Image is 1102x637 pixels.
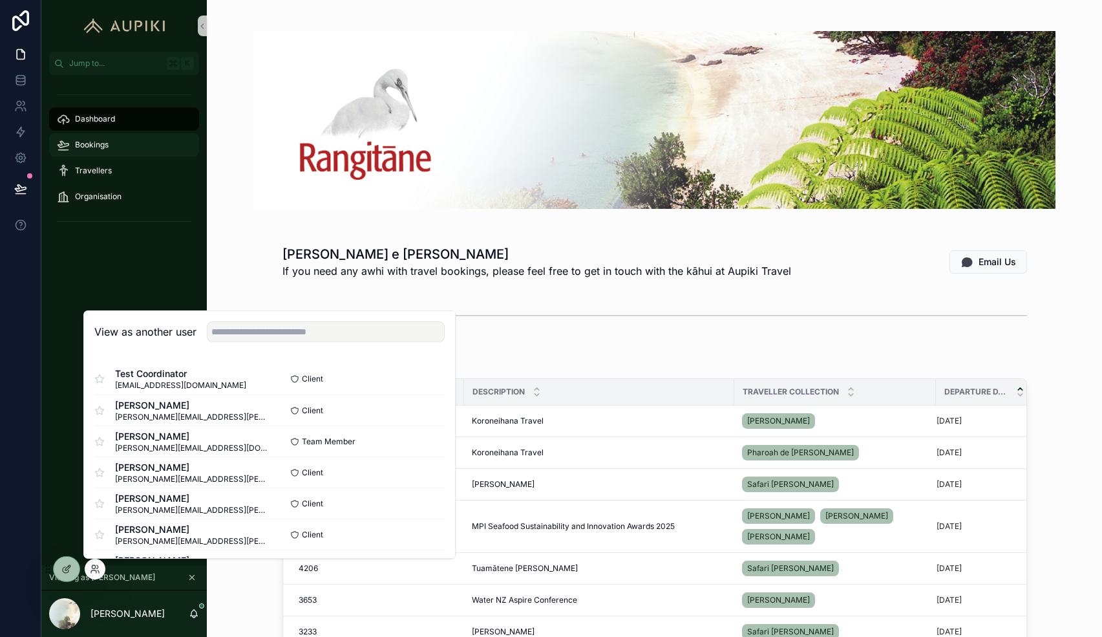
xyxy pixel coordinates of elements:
[937,563,962,574] p: [DATE]
[472,448,544,458] span: Koroneihana Travel
[115,399,270,412] span: [PERSON_NAME]
[937,521,1017,532] a: [DATE]
[302,405,323,416] span: Client
[747,479,834,490] span: Safari [PERSON_NAME]
[742,506,928,547] a: [PERSON_NAME][PERSON_NAME][PERSON_NAME]
[115,380,246,391] span: [EMAIL_ADDRESS][DOMAIN_NAME]
[115,523,270,536] span: [PERSON_NAME]
[302,437,355,447] span: Team Member
[115,430,270,443] span: [PERSON_NAME]
[472,387,525,397] span: Description
[472,627,535,637] span: [PERSON_NAME]
[472,479,535,490] span: [PERSON_NAME]
[472,416,726,426] a: Koroneihana Travel
[49,133,199,157] a: Bookings
[742,477,839,492] a: Safari [PERSON_NAME]
[937,595,962,605] p: [DATE]
[115,492,270,505] span: [PERSON_NAME]
[299,627,317,637] span: 3233
[472,416,544,426] span: Koroneihana Travel
[747,448,854,458] span: Pharoah de [PERSON_NAME]
[299,563,318,574] span: 4206
[78,16,171,36] img: App logo
[472,563,578,574] span: Tuamātene [PERSON_NAME]
[937,595,1017,605] a: [DATE]
[742,558,928,579] a: Safari [PERSON_NAME]
[937,448,962,458] p: [DATE]
[115,554,246,567] span: [PERSON_NAME]
[115,443,270,453] span: [PERSON_NAME][EMAIL_ADDRESS][DOMAIN_NAME]
[299,595,456,605] a: 3653
[949,250,1027,274] button: Email Us
[742,508,815,524] a: [PERSON_NAME]
[742,529,815,545] a: [PERSON_NAME]
[472,521,726,532] a: MPI Seafood Sustainability and Innovation Awards 2025
[937,416,962,426] p: [DATE]
[820,508,893,524] a: [PERSON_NAME]
[472,521,675,532] span: MPI Seafood Sustainability and Innovation Awards 2025
[282,263,791,279] span: If you need any awhi with travel bookings, please feel free to get in touch with the kāhui at Aup...
[299,595,317,605] span: 3653
[90,607,165,620] p: [PERSON_NAME]
[747,511,810,521] span: [PERSON_NAME]
[472,448,726,458] a: Koroneihana Travel
[115,505,270,515] span: [PERSON_NAME][EMAIL_ADDRESS][PERSON_NAME][DOMAIN_NAME]
[69,58,162,69] span: Jump to...
[825,511,888,521] span: [PERSON_NAME]
[302,374,323,384] span: Client
[115,461,270,474] span: [PERSON_NAME]
[944,387,1008,397] span: Departure Date
[743,387,839,397] span: Traveller collection
[747,563,834,574] span: Safari [PERSON_NAME]
[742,474,928,495] a: Safari [PERSON_NAME]
[49,52,199,75] button: Jump to...K
[472,563,726,574] a: Tuamātene [PERSON_NAME]
[75,166,112,176] span: Travellers
[115,474,270,484] span: [PERSON_NAME][EMAIL_ADDRESS][PERSON_NAME][DOMAIN_NAME]
[75,191,122,202] span: Organisation
[937,563,1017,574] a: [DATE]
[742,411,928,431] a: [PERSON_NAME]
[747,416,810,426] span: [PERSON_NAME]
[94,324,196,340] h2: View as another user
[49,185,199,208] a: Organisation
[472,595,726,605] a: Water NZ Aspire Conference
[747,627,834,637] span: Safari [PERSON_NAME]
[937,416,1017,426] a: [DATE]
[742,445,859,460] a: Pharoah de [PERSON_NAME]
[937,627,962,637] p: [DATE]
[49,159,199,182] a: Travellers
[49,107,199,131] a: Dashboard
[472,627,726,637] a: [PERSON_NAME]
[299,563,456,574] a: 4206
[302,499,323,509] span: Client
[472,595,577,605] span: Water NZ Aspire Conference
[747,532,810,542] span: [PERSON_NAME]
[41,75,207,248] div: scrollable content
[937,479,1017,490] a: [DATE]
[299,627,456,637] a: 3233
[253,31,1055,209] img: f13319cb-5f64-4d74-a016-dac5082f8758-Rangitane-Banner.png
[115,536,270,546] span: [PERSON_NAME][EMAIL_ADDRESS][PERSON_NAME][DOMAIN_NAME]
[302,468,323,478] span: Client
[75,114,115,124] span: Dashboard
[742,590,928,610] a: [PERSON_NAME]
[472,479,726,490] a: [PERSON_NAME]
[742,592,815,608] a: [PERSON_NAME]
[937,521,962,532] p: [DATE]
[747,595,810,605] span: [PERSON_NAME]
[302,530,323,540] span: Client
[742,413,815,429] a: [PERSON_NAME]
[115,367,246,380] span: Test Coordinator
[979,255,1016,268] span: Email Us
[115,412,270,422] span: [PERSON_NAME][EMAIL_ADDRESS][PERSON_NAME][DOMAIN_NAME]
[937,479,962,490] p: [DATE]
[75,140,109,150] span: Bookings
[282,245,791,263] h1: [PERSON_NAME] e [PERSON_NAME]
[182,58,193,69] span: K
[937,448,1017,458] a: [DATE]
[742,561,839,576] a: Safari [PERSON_NAME]
[937,627,1017,637] a: [DATE]
[742,442,928,463] a: Pharoah de [PERSON_NAME]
